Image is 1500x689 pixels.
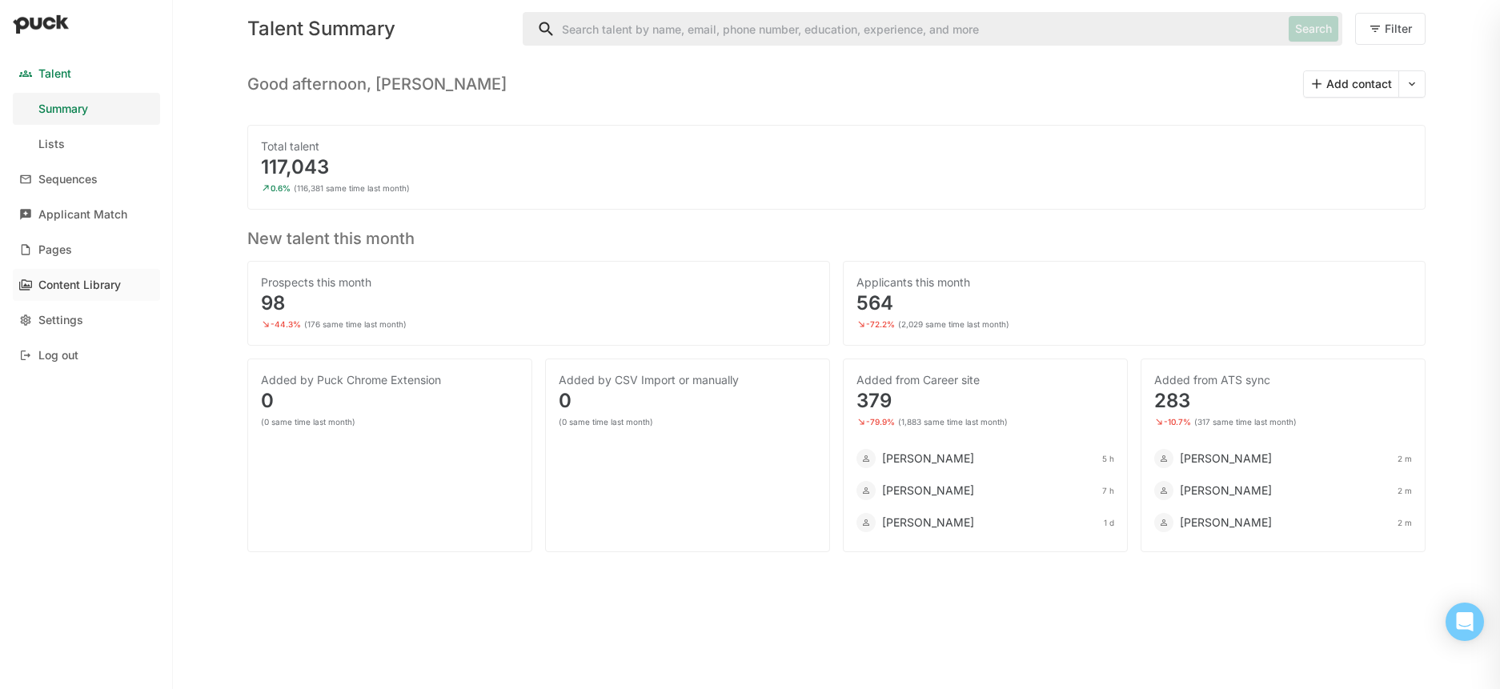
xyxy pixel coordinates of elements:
a: Lists [13,128,160,160]
h3: New talent this month [247,222,1426,248]
button: Add contact [1304,71,1398,97]
div: Added from Career site [856,372,1114,388]
a: Sequences [13,163,160,195]
div: [PERSON_NAME] [1180,483,1272,499]
div: (1,883 same time last month) [898,417,1008,427]
h3: Good afternoon, [PERSON_NAME] [247,74,507,94]
div: Talent Summary [247,19,510,38]
div: 98 [261,294,816,313]
div: (0 same time last month) [559,417,653,427]
div: 379 [856,391,1114,411]
div: Added from ATS sync [1154,372,1412,388]
div: -79.9% [866,417,895,427]
div: [PERSON_NAME] [882,451,974,467]
div: Settings [38,314,83,327]
div: 283 [1154,391,1412,411]
a: Applicant Match [13,198,160,230]
div: 5 h [1102,454,1114,463]
div: Added by Puck Chrome Extension [261,372,519,388]
div: -10.7% [1164,417,1191,427]
div: (0 same time last month) [261,417,355,427]
div: Log out [38,349,78,363]
div: 0 [559,391,816,411]
div: Prospects this month [261,274,816,290]
div: -72.2% [866,319,895,329]
div: [PERSON_NAME] [882,483,974,499]
div: Talent [38,67,71,81]
a: Summary [13,93,160,125]
div: 7 h [1102,486,1114,495]
div: -44.3% [271,319,301,329]
div: Content Library [38,278,121,292]
div: Total talent [261,138,1412,154]
div: (116,381 same time last month) [294,183,410,193]
a: Pages [13,234,160,266]
div: [PERSON_NAME] [882,515,974,531]
div: 564 [856,294,1412,313]
div: (176 same time last month) [304,319,407,329]
div: 2 m [1398,454,1412,463]
div: 0.6% [271,183,291,193]
div: Sequences [38,173,98,186]
div: Pages [38,243,72,257]
button: Filter [1355,13,1426,45]
a: Settings [13,304,160,336]
div: Open Intercom Messenger [1446,603,1484,641]
a: Content Library [13,269,160,301]
div: 2 m [1398,518,1412,527]
div: 1 d [1104,518,1114,527]
div: [PERSON_NAME] [1180,451,1272,467]
input: Search [523,13,1282,45]
div: [PERSON_NAME] [1180,515,1272,531]
div: 117,043 [261,158,1412,177]
div: (2,029 same time last month) [898,319,1009,329]
div: 0 [261,391,519,411]
div: (317 same time last month) [1194,417,1297,427]
div: Added by CSV Import or manually [559,372,816,388]
a: Talent [13,58,160,90]
div: Applicants this month [856,274,1412,290]
div: Summary [38,102,88,116]
div: Lists [38,138,65,151]
div: 2 m [1398,486,1412,495]
div: Applicant Match [38,208,127,222]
